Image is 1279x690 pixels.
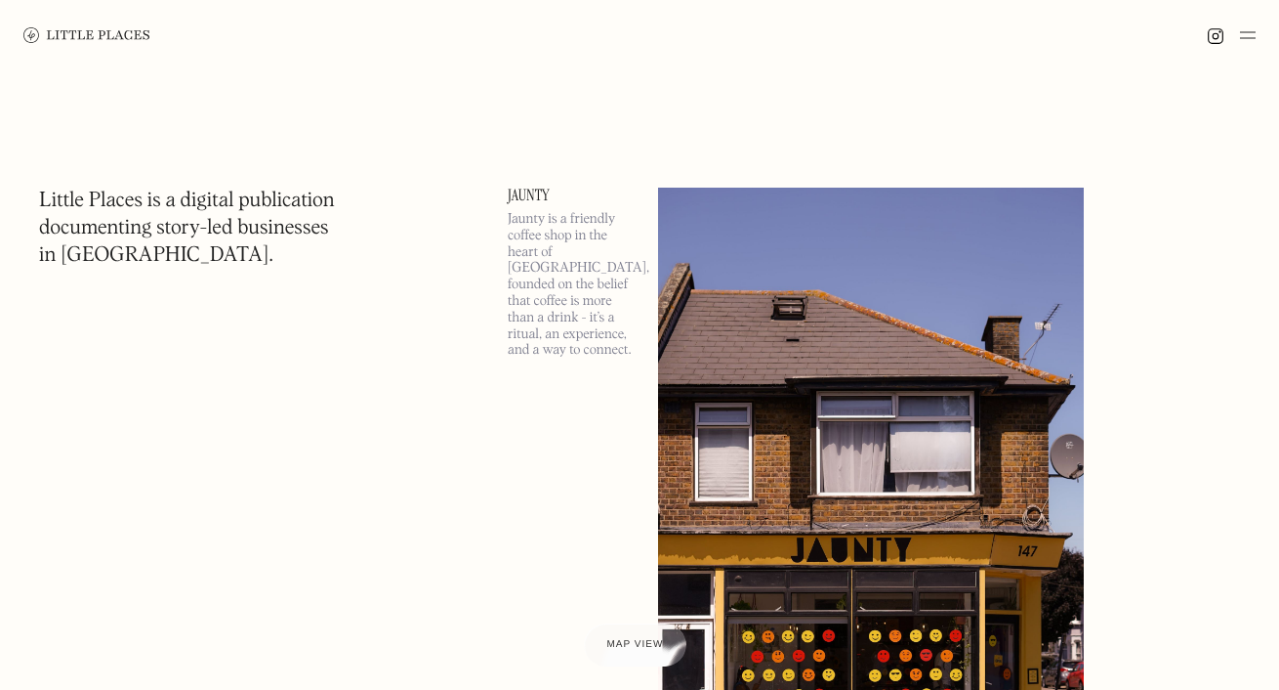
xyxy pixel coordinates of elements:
a: Map view [584,624,687,667]
h1: Little Places is a digital publication documenting story-led businesses in [GEOGRAPHIC_DATA]. [39,188,335,270]
p: Jaunty is a friendly coffee shop in the heart of [GEOGRAPHIC_DATA], founded on the belief that co... [508,211,635,359]
a: Jaunty [508,188,635,203]
span: Map view [607,639,664,650]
